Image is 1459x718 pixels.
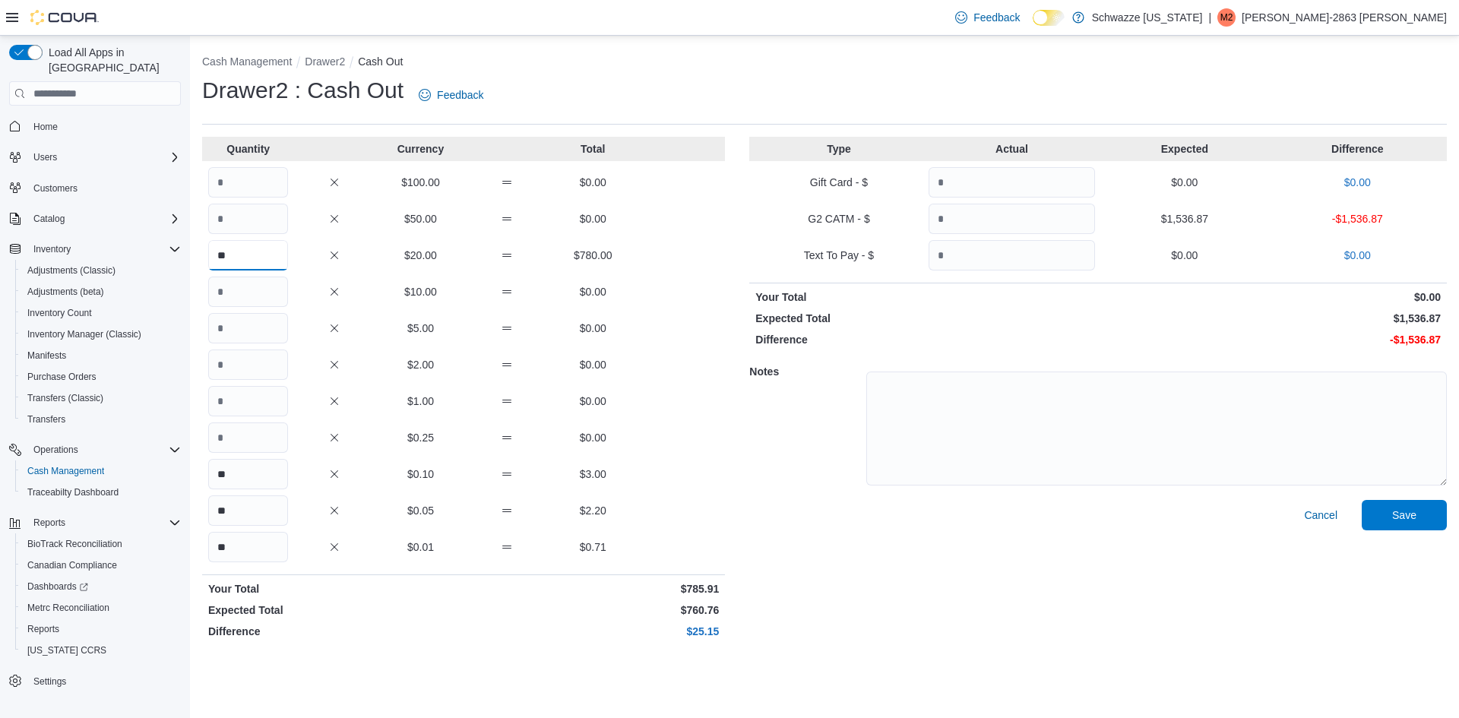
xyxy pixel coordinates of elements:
[15,281,187,302] button: Adjustments (beta)
[27,240,181,258] span: Inventory
[21,389,181,407] span: Transfers (Classic)
[21,599,181,617] span: Metrc Reconciliation
[1208,8,1211,27] p: |
[33,517,65,529] span: Reports
[15,409,187,430] button: Transfers
[1392,508,1416,523] span: Save
[33,213,65,225] span: Catalog
[33,444,78,456] span: Operations
[755,248,922,263] p: Text To Pay - $
[15,618,187,640] button: Reports
[381,284,460,299] p: $10.00
[553,175,633,190] p: $0.00
[208,141,288,157] p: Quantity
[1274,211,1441,226] p: -$1,536.87
[21,462,110,480] a: Cash Management
[15,533,187,555] button: BioTrack Reconciliation
[929,240,1095,270] input: Quantity
[27,514,181,532] span: Reports
[208,350,288,380] input: Quantity
[553,284,633,299] p: $0.00
[27,644,106,656] span: [US_STATE] CCRS
[202,55,292,68] button: Cash Management
[15,576,187,597] a: Dashboards
[27,350,66,362] span: Manifests
[208,422,288,453] input: Quantity
[15,555,187,576] button: Canadian Compliance
[43,45,181,75] span: Load All Apps in [GEOGRAPHIC_DATA]
[21,556,123,574] a: Canadian Compliance
[755,332,1095,347] p: Difference
[1217,8,1236,27] div: Matthew-2863 Turner
[467,581,719,596] p: $785.91
[15,260,187,281] button: Adjustments (Classic)
[1274,175,1441,190] p: $0.00
[553,357,633,372] p: $0.00
[208,603,460,618] p: Expected Total
[21,535,181,553] span: BioTrack Reconciliation
[21,283,181,301] span: Adjustments (beta)
[21,261,181,280] span: Adjustments (Classic)
[1101,211,1268,226] p: $1,536.87
[553,430,633,445] p: $0.00
[208,167,288,198] input: Quantity
[27,116,181,135] span: Home
[27,118,64,136] a: Home
[3,512,187,533] button: Reports
[27,179,84,198] a: Customers
[749,356,863,387] h5: Notes
[15,387,187,409] button: Transfers (Classic)
[27,441,84,459] button: Operations
[755,211,922,226] p: G2 CATM - $
[929,167,1095,198] input: Quantity
[202,54,1447,72] nav: An example of EuiBreadcrumbs
[21,346,72,365] a: Manifests
[21,483,181,501] span: Traceabilty Dashboard
[21,577,181,596] span: Dashboards
[208,532,288,562] input: Quantity
[21,304,98,322] a: Inventory Count
[553,467,633,482] p: $3.00
[21,483,125,501] a: Traceabilty Dashboard
[553,321,633,336] p: $0.00
[27,148,63,166] button: Users
[381,357,460,372] p: $2.00
[3,439,187,460] button: Operations
[381,175,460,190] p: $100.00
[381,321,460,336] p: $5.00
[27,672,181,691] span: Settings
[27,240,77,258] button: Inventory
[21,325,147,343] a: Inventory Manager (Classic)
[1092,8,1203,27] p: Schwazze [US_STATE]
[381,141,460,157] p: Currency
[27,538,122,550] span: BioTrack Reconciliation
[358,55,403,68] button: Cash Out
[3,115,187,137] button: Home
[1298,500,1343,530] button: Cancel
[929,141,1095,157] p: Actual
[1274,248,1441,263] p: $0.00
[929,204,1095,234] input: Quantity
[1242,8,1447,27] p: [PERSON_NAME]-2863 [PERSON_NAME]
[1033,10,1065,26] input: Dark Mode
[437,87,483,103] span: Feedback
[27,623,59,635] span: Reports
[1220,8,1233,27] span: M2
[33,121,58,133] span: Home
[27,465,104,477] span: Cash Management
[27,148,181,166] span: Users
[27,413,65,425] span: Transfers
[553,248,633,263] p: $780.00
[1101,175,1268,190] p: $0.00
[3,239,187,260] button: Inventory
[1101,248,1268,263] p: $0.00
[15,366,187,387] button: Purchase Orders
[3,670,187,692] button: Settings
[1101,141,1268,157] p: Expected
[3,147,187,168] button: Users
[208,581,460,596] p: Your Total
[15,640,187,661] button: [US_STATE] CCRS
[973,10,1020,25] span: Feedback
[15,302,187,324] button: Inventory Count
